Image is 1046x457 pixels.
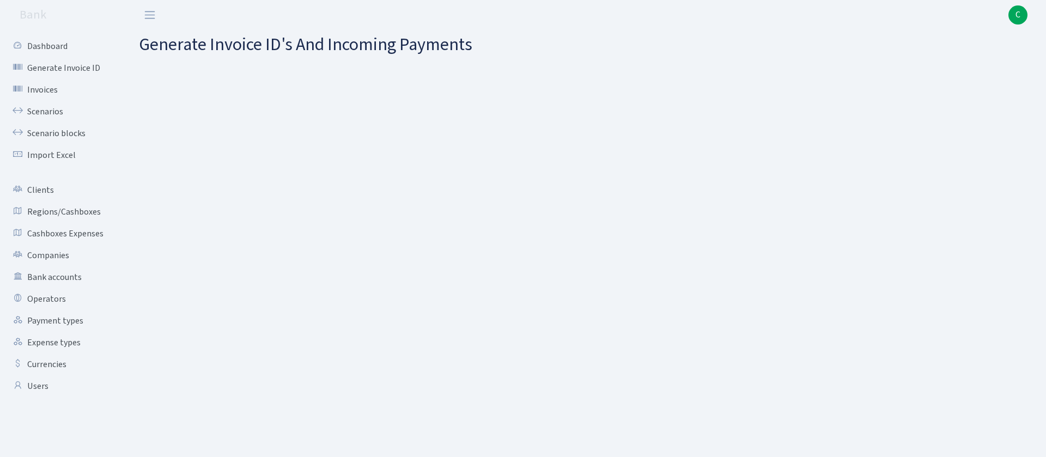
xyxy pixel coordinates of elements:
[5,123,114,144] a: Scenario blocks
[5,35,114,57] a: Dashboard
[139,32,472,57] span: Generate Invoice ID's and Incoming Payments
[5,332,114,354] a: Expense types
[5,375,114,397] a: Users
[1008,5,1027,25] a: C
[5,245,114,266] a: Companies
[5,101,114,123] a: Scenarios
[5,288,114,310] a: Operators
[5,223,114,245] a: Cashboxes Expenses
[5,266,114,288] a: Bank accounts
[136,6,163,24] button: Toggle navigation
[5,354,114,375] a: Currencies
[5,310,114,332] a: Payment types
[5,144,114,166] a: Import Excel
[5,179,114,201] a: Clients
[5,57,114,79] a: Generate Invoice ID
[5,79,114,101] a: Invoices
[5,201,114,223] a: Regions/Cashboxes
